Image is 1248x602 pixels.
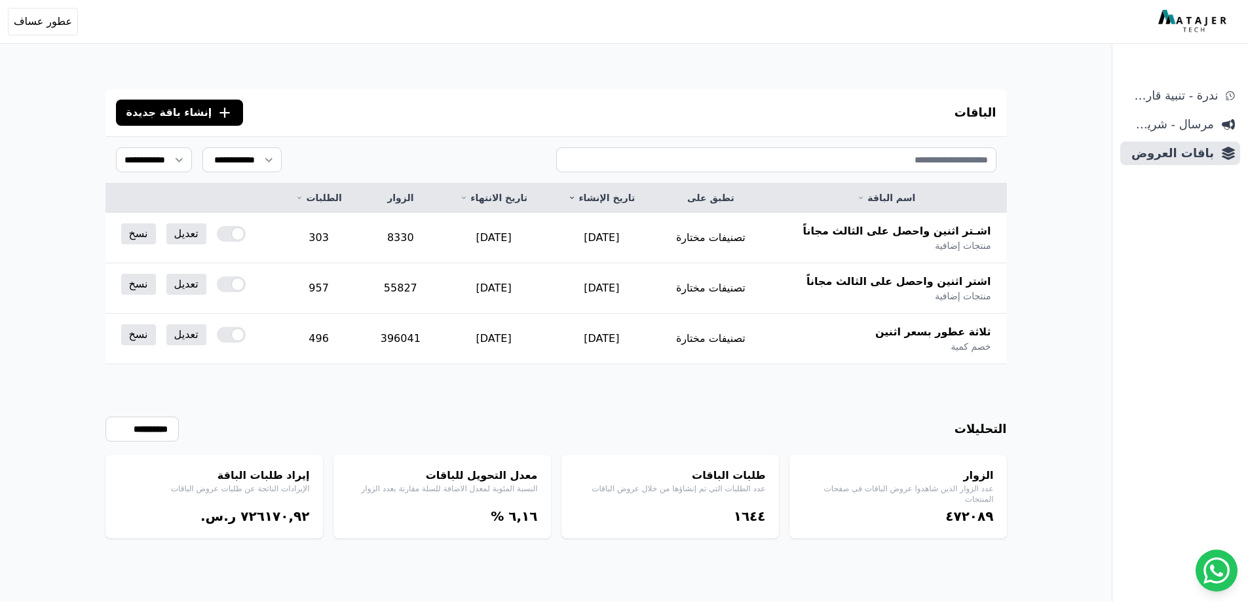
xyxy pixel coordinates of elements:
[440,314,548,364] td: [DATE]
[803,468,994,483] h4: الزوار
[782,191,991,204] a: اسم الباقة
[563,191,639,204] a: تاريخ الإنشاء
[362,183,440,213] th: الزوار
[126,105,212,121] span: إنشاء باقة جديدة
[656,183,766,213] th: تطبق على
[575,507,766,525] div: ١٦٤٤
[951,340,991,353] span: خصم كمية
[8,8,78,35] button: عطور عساف
[803,507,994,525] div: ٤٧٢۰٨٩
[276,213,362,263] td: 303
[806,274,991,290] span: اشتر اثنين واحصل على الثالث مجاناً
[1158,10,1230,33] img: MatajerTech Logo
[575,483,766,494] p: عدد الطلبات التي تم إنشاؤها من خلال عروض الباقات
[362,263,440,314] td: 55827
[121,223,156,244] a: نسخ
[1125,144,1214,162] span: باقات العروض
[166,223,206,244] a: تعديل
[935,239,991,252] span: منتجات إضافية
[803,223,991,239] span: اشـتر اثنين واحصل على الثالث مجاناً
[116,100,244,126] button: إنشاء باقة جديدة
[656,314,766,364] td: تصنيفات مختارة
[440,213,548,263] td: [DATE]
[362,314,440,364] td: 396041
[575,468,766,483] h4: طلبات الباقات
[14,14,72,29] span: عطور عساف
[656,213,766,263] td: تصنيفات مختارة
[166,324,206,345] a: تعديل
[119,468,310,483] h4: إيراد طلبات الباقة
[119,483,310,494] p: الإيرادات الناتجة عن طلبات عروض الباقات
[548,263,655,314] td: [DATE]
[362,213,440,263] td: 8330
[548,213,655,263] td: [DATE]
[240,508,309,524] bdi: ٧٢٦١٧۰,٩٢
[955,103,996,122] h3: الباقات
[440,263,548,314] td: [DATE]
[548,314,655,364] td: [DATE]
[455,191,532,204] a: تاريخ الانتهاء
[276,263,362,314] td: 957
[276,314,362,364] td: 496
[656,263,766,314] td: تصنيفات مختارة
[1125,86,1218,105] span: ندرة - تنبية قارب علي النفاذ
[1125,115,1214,134] span: مرسال - شريط دعاية
[292,191,346,204] a: الطلبات
[935,290,991,303] span: منتجات إضافية
[803,483,994,504] p: عدد الزوار الذين شاهدوا عروض الباقات في صفحات المنتجات
[491,508,504,524] span: %
[200,508,236,524] span: ر.س.
[955,420,1007,438] h3: التحليلات
[875,324,991,340] span: ثلاثة عطور بسعر اثنين
[121,274,156,295] a: نسخ
[347,468,538,483] h4: معدل التحويل للباقات
[121,324,156,345] a: نسخ
[508,508,537,524] bdi: ٦,١٦
[347,483,538,494] p: النسبة المئوية لمعدل الاضافة للسلة مقارنة بعدد الزوار
[166,274,206,295] a: تعديل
